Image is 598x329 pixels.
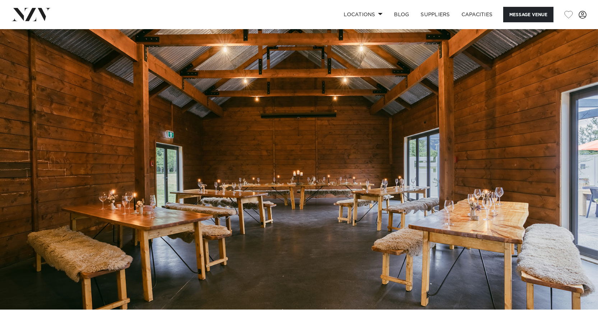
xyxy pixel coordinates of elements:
a: SUPPLIERS [415,7,455,22]
a: Capacities [456,7,499,22]
a: BLOG [388,7,415,22]
button: Message Venue [503,7,553,22]
a: Locations [338,7,388,22]
img: nzv-logo.png [11,8,51,21]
